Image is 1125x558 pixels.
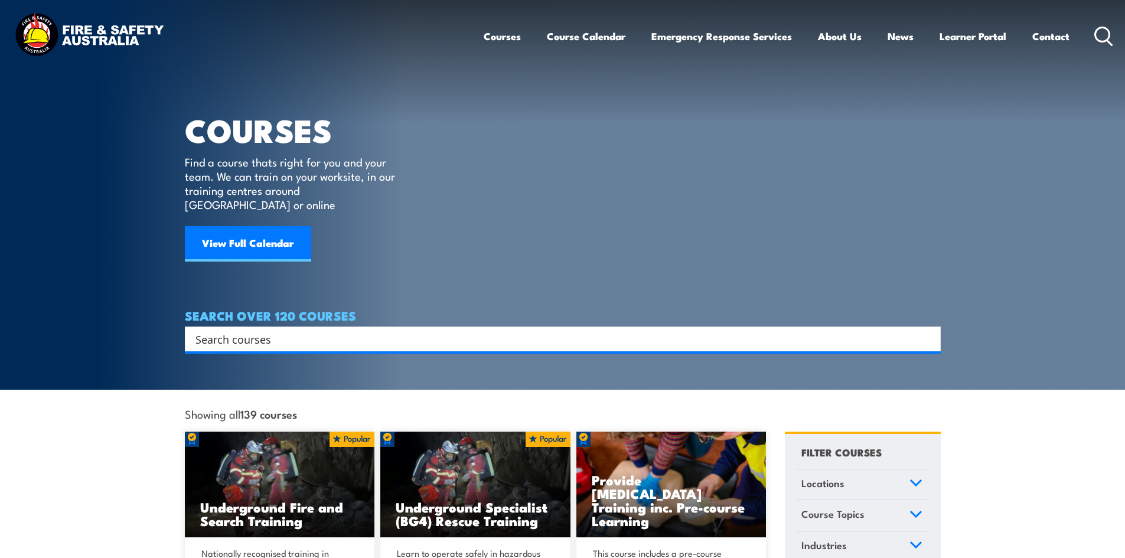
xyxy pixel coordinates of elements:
span: Industries [801,537,847,553]
h3: Provide [MEDICAL_DATA] Training inc. Pre-course Learning [592,473,751,527]
a: Provide [MEDICAL_DATA] Training inc. Pre-course Learning [576,432,767,538]
a: Emergency Response Services [651,21,792,52]
a: Learner Portal [940,21,1006,52]
h3: Underground Fire and Search Training [200,500,360,527]
h1: COURSES [185,116,412,143]
a: News [888,21,914,52]
h3: Underground Specialist (BG4) Rescue Training [396,500,555,527]
a: Underground Specialist (BG4) Rescue Training [380,432,570,538]
p: Find a course thats right for you and your team. We can train on your worksite, in our training c... [185,155,400,211]
form: Search form [198,331,917,347]
input: Search input [195,330,915,348]
span: Course Topics [801,506,865,522]
h4: SEARCH OVER 120 COURSES [185,309,941,322]
a: Courses [484,21,521,52]
a: Contact [1032,21,1069,52]
a: Course Topics [796,500,928,531]
a: View Full Calendar [185,226,311,262]
button: Search magnifier button [920,331,937,347]
img: Low Voltage Rescue and Provide CPR [576,432,767,538]
a: Underground Fire and Search Training [185,432,375,538]
img: Underground mine rescue [185,432,375,538]
strong: 139 courses [240,406,297,422]
a: Locations [796,469,928,500]
a: About Us [818,21,862,52]
img: Underground mine rescue [380,432,570,538]
span: Locations [801,475,844,491]
a: Course Calendar [547,21,625,52]
h4: FILTER COURSES [801,444,882,460]
span: Showing all [185,407,297,420]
